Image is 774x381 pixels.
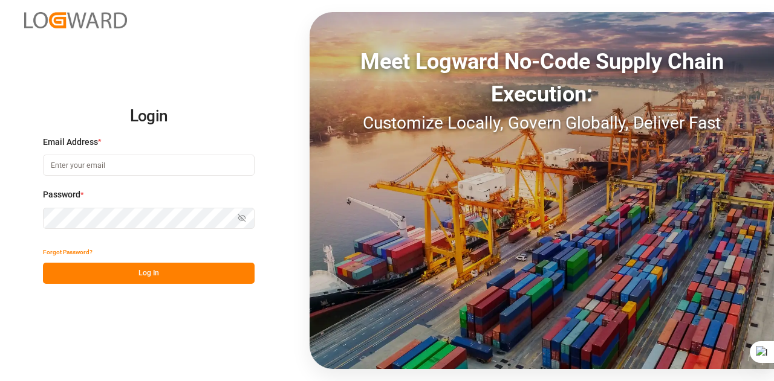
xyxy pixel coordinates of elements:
[310,45,774,110] div: Meet Logward No-Code Supply Chain Execution:
[43,263,255,284] button: Log In
[43,242,93,263] button: Forgot Password?
[24,12,127,28] img: Logward_new_orange.png
[43,155,255,176] input: Enter your email
[310,110,774,136] div: Customize Locally, Govern Globally, Deliver Fast
[43,97,255,136] h2: Login
[43,188,80,201] span: Password
[43,136,98,149] span: Email Address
